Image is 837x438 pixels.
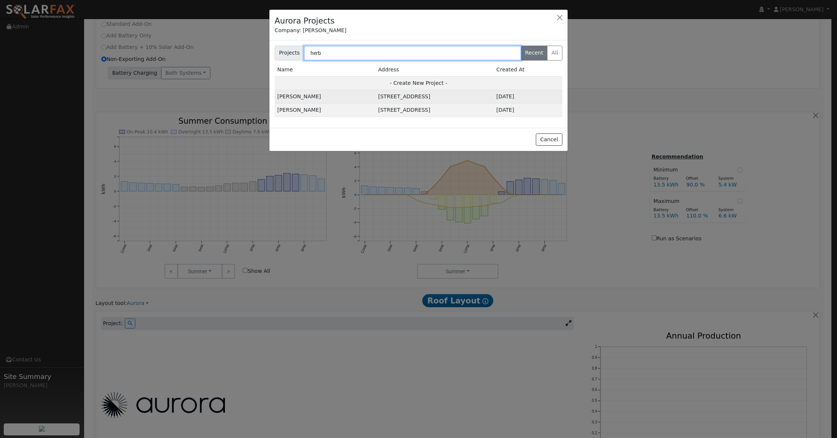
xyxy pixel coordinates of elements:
td: - Create New Project - [275,76,562,90]
label: Recent [521,46,548,61]
td: Address [376,63,494,77]
td: 2m [494,104,562,117]
td: [STREET_ADDRESS] [376,104,494,117]
td: [PERSON_NAME] [275,90,376,104]
button: Cancel [536,133,562,146]
td: 7d [494,90,562,104]
td: [STREET_ADDRESS] [376,90,494,104]
td: Created At [494,63,562,77]
div: Company: [PERSON_NAME] [275,27,562,34]
h4: Aurora Projects [275,15,335,27]
label: All [547,46,562,61]
td: Name [275,63,376,77]
span: Projects [275,46,304,61]
td: [PERSON_NAME] [275,104,376,117]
